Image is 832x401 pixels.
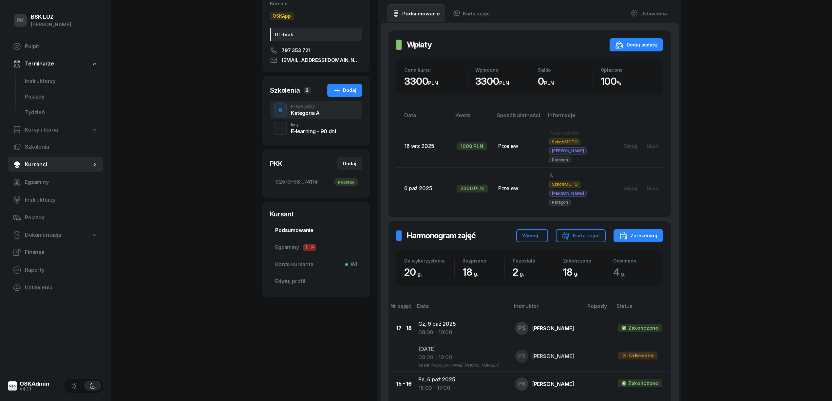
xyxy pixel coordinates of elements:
[522,232,542,240] div: Więcej...
[404,75,467,87] div: 3300
[31,20,71,29] div: [PERSON_NAME]
[20,387,49,391] div: v4.1.1
[8,157,103,173] a: Kursanci
[31,14,71,20] div: BSK LUZ
[348,260,357,269] span: Wł
[413,371,510,396] td: Pn, 6 paź 2025
[8,56,103,71] a: Terminarze
[25,160,91,169] span: Kursanci
[8,192,103,208] a: Instruktorzy
[475,67,530,73] div: Wpłacono
[25,213,98,222] span: Pojazdy
[516,229,548,242] button: Więcej...
[428,80,438,86] small: PLN
[532,381,574,387] div: [PERSON_NAME]
[544,111,614,125] th: Informacje
[388,302,413,316] th: Nr zajęć
[25,143,98,151] span: Szkolenia
[304,87,311,94] span: 2
[25,266,98,274] span: Raporty
[498,142,539,151] div: Przelew
[601,67,655,73] div: Opłacono
[303,244,310,251] span: T
[8,174,103,190] a: Egzaminy
[613,258,655,264] div: Odwołano
[282,46,310,54] span: 797 353 721
[407,40,432,50] h2: Wpłaty
[475,75,530,87] div: 3300
[628,379,658,388] div: Zakończono
[474,270,478,277] small: g.
[275,243,357,252] span: Egzaminy
[493,111,544,125] th: Sposób płatności
[8,122,103,137] a: Kursy i teoria
[8,280,103,296] a: Ustawienia
[343,160,356,168] div: Dodaj
[337,157,362,170] button: Dodaj
[327,84,362,97] button: Dodaj
[518,381,525,387] span: PS
[270,28,362,41] div: OL-brak
[396,111,451,125] th: Data
[448,4,495,23] a: Karta zajęć
[621,270,625,277] small: g.
[613,302,671,316] th: Status
[25,248,98,257] span: Finanse
[518,325,525,331] span: PS
[647,143,658,149] div: Usuń
[520,270,524,277] small: g.
[388,316,413,341] td: 17 - 18
[8,381,17,391] img: logo-xs@2x.png
[25,178,98,187] span: Egzaminy
[270,274,362,289] a: Edytuj profil
[20,89,103,105] a: Pojazdy
[275,178,357,186] span: 92510-98...74114
[498,184,539,193] div: Przelew
[418,328,505,337] div: 08:00 - 10:00
[310,244,316,251] span: P
[549,199,571,206] span: Paragon
[274,122,287,135] button: E-L
[451,111,493,125] th: Kwota
[20,105,103,120] a: Tydzień
[538,67,593,73] div: Saldo
[513,258,555,264] div: Pozostało
[17,18,24,23] span: PK
[628,324,658,332] div: Zakończono
[418,384,505,392] div: 15:00 - 17:00
[642,183,663,194] button: Usuń
[457,185,488,192] div: 2300 PLN
[544,80,554,86] small: PLN
[8,210,103,226] a: Pojazdy
[20,381,49,387] div: OSKAdmin
[642,141,663,152] button: Usuń
[623,143,637,149] div: Edytuj
[549,138,580,145] span: SzkołaMOTO
[25,231,61,239] span: Dokumentacja
[549,190,587,197] span: [PERSON_NAME]
[610,38,663,51] button: Dodaj wpłatę
[513,266,527,278] span: 2
[404,258,454,264] div: Do wykorzystania
[549,181,580,188] span: SzkołaMOTO
[20,73,103,89] a: Instruktorzy
[404,143,434,149] span: 16 wrz 2025
[270,210,362,219] div: Kursant
[334,178,358,186] div: Pobrano
[407,230,476,241] h2: Harmonogram zajęć
[413,302,510,316] th: Data
[388,371,413,396] td: 15 - 16
[549,156,571,163] span: Paragon
[276,104,285,116] div: A
[275,226,357,235] span: Podsumowanie
[25,77,98,85] span: Instruktorzy
[25,93,98,101] span: Pojazdy
[556,229,606,242] button: Karta zajęć
[25,108,98,117] span: Tydzień
[282,56,362,64] span: [EMAIL_ADDRESS][DOMAIN_NAME]
[25,60,54,68] span: Terminarze
[615,41,657,49] div: Dodaj wpłatę
[404,185,432,191] span: 6 paź 2025
[614,229,663,242] button: Zarezerwuj
[404,67,467,73] div: Cena kursu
